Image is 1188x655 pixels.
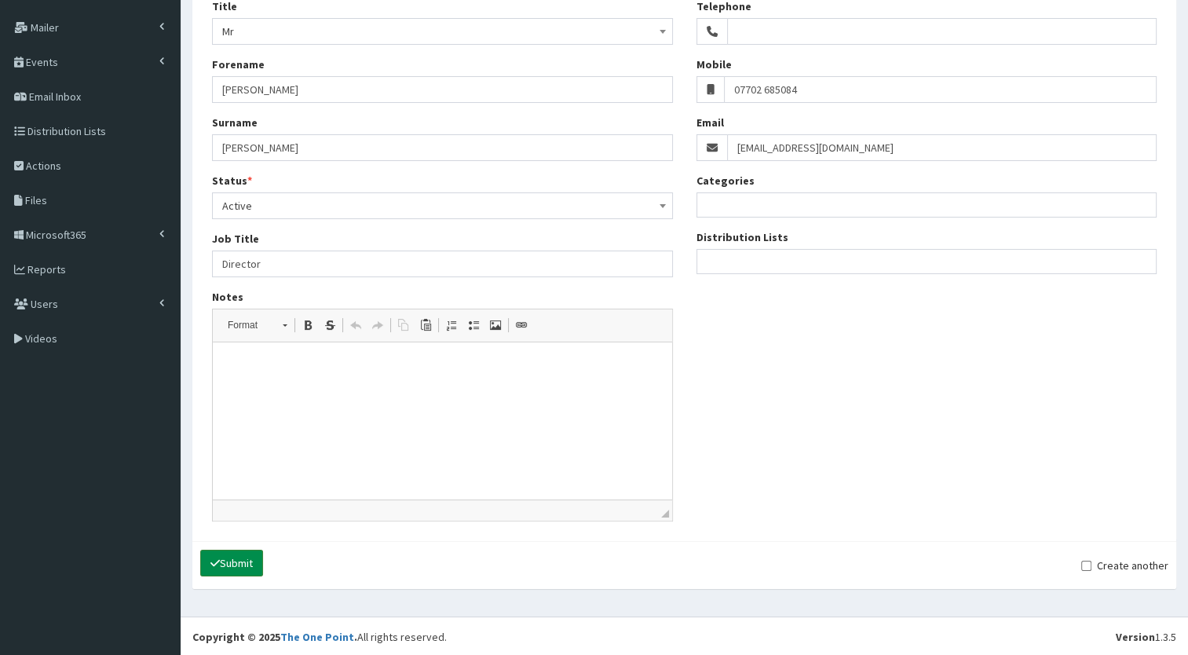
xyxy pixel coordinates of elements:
span: Videos [25,331,57,346]
span: Distribution Lists [27,124,106,138]
div: 1.3.5 [1116,629,1176,645]
span: Drag to resize [661,510,669,518]
span: Mr [212,18,673,45]
input: Create another [1081,561,1091,571]
a: Copy (Ctrl+C) [393,315,415,335]
label: Distribution Lists [696,229,788,245]
span: Actions [26,159,61,173]
a: Redo (Ctrl+Y) [367,315,389,335]
iframe: Rich Text Editor, notes [213,342,672,499]
a: Undo (Ctrl+Z) [345,315,367,335]
b: Version [1116,630,1155,644]
label: Create another [1081,558,1168,573]
span: Active [212,192,673,219]
span: Users [31,297,58,311]
span: Reports [27,262,66,276]
label: Forename [212,57,265,72]
span: Mailer [31,20,59,35]
a: Insert/Remove Numbered List [440,315,462,335]
a: The One Point [280,630,354,644]
a: Insert/Remove Bulleted List [462,315,484,335]
a: Strike Through [319,315,341,335]
a: Link (Ctrl+L) [510,315,532,335]
label: Surname [212,115,258,130]
span: Active [222,195,663,217]
label: Status [212,173,252,188]
label: Job Title [212,231,259,247]
a: Format [219,314,295,336]
span: Email Inbox [29,90,81,104]
span: Format [220,315,275,335]
label: Categories [696,173,755,188]
span: Files [25,193,47,207]
span: Microsoft365 [26,228,86,242]
button: Submit [200,550,263,576]
a: Bold (Ctrl+B) [297,315,319,335]
span: Mr [222,20,663,42]
label: Notes [212,289,243,305]
a: Image [484,315,506,335]
span: Events [26,55,58,69]
label: Email [696,115,724,130]
a: Paste (Ctrl+V) [415,315,437,335]
label: Mobile [696,57,732,72]
strong: Copyright © 2025 . [192,630,357,644]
